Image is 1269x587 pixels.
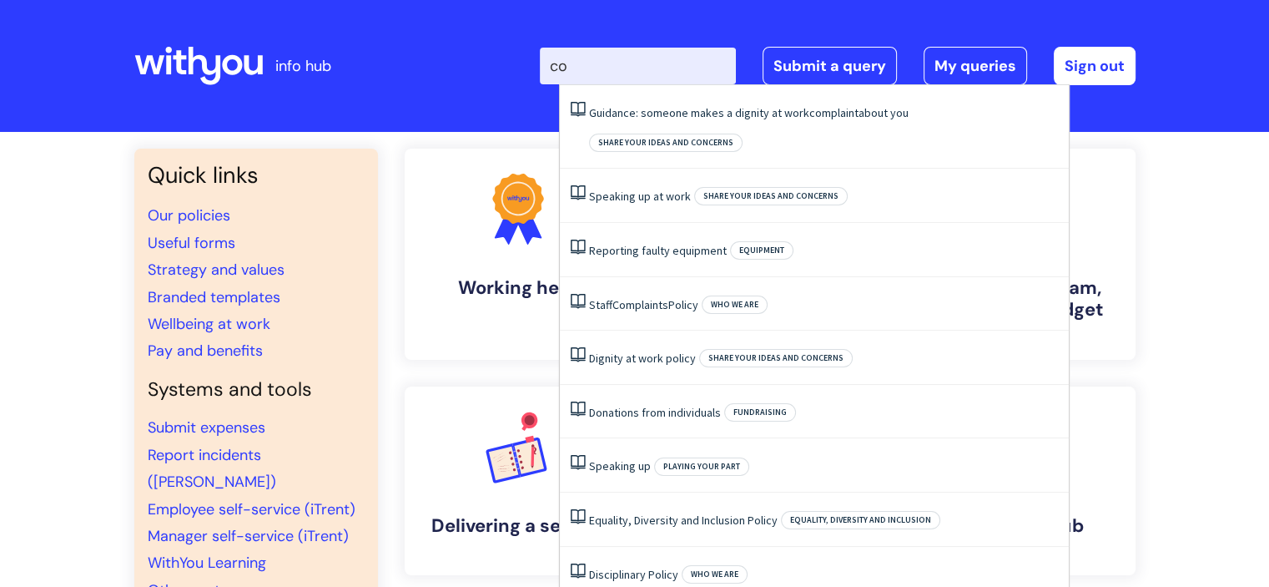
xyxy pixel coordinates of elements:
h3: Quick links [148,162,365,189]
span: Equipment [730,241,793,260]
a: Delivering a service [405,387,632,575]
span: Complaints [612,297,668,312]
a: Manager self-service (iTrent) [148,526,349,546]
p: info hub [275,53,331,79]
span: Equality, Diversity and Inclusion [781,511,940,529]
input: Search [540,48,736,84]
span: Share your ideas and concerns [699,349,853,367]
a: Guidance: someone makes a dignity at workcomplaintabout you [589,105,909,120]
a: Pay and benefits [148,341,263,361]
h4: Systems and tools [148,378,365,402]
a: Speaking up [589,458,651,473]
span: Playing your part [654,458,749,476]
a: WithYou Learning [148,553,266,573]
a: Report incidents ([PERSON_NAME]) [148,445,276,492]
a: Disciplinary Policy [589,567,678,582]
a: Wellbeing at work [148,314,270,334]
a: Our policies [148,205,230,225]
a: Dignity at work policy [589,351,696,366]
a: Employee self-service (iTrent) [148,499,355,519]
a: My queries [924,47,1027,85]
a: Donations from individuals [589,405,721,420]
span: Share your ideas and concerns [589,134,743,152]
span: Fundraising [724,403,796,422]
a: Submit expenses [148,417,265,438]
div: | - [540,47,1136,85]
span: Who we are [702,296,768,314]
a: Useful forms [148,233,235,253]
a: Equality, Diversity and Inclusion Policy [589,513,778,528]
a: Working here [405,149,632,360]
a: Submit a query [763,47,897,85]
a: Speaking up at work [589,189,691,204]
span: Share your ideas and concerns [694,187,848,205]
a: StaffComplaintsPolicy [589,297,698,312]
h4: Delivering a service [418,515,618,537]
a: Sign out [1054,47,1136,85]
span: Who we are [682,565,748,584]
span: complaint [809,105,859,120]
a: Strategy and values [148,260,285,280]
h4: Working here [418,277,618,299]
a: Reporting faulty equipment [589,243,727,258]
a: Branded templates [148,287,280,307]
